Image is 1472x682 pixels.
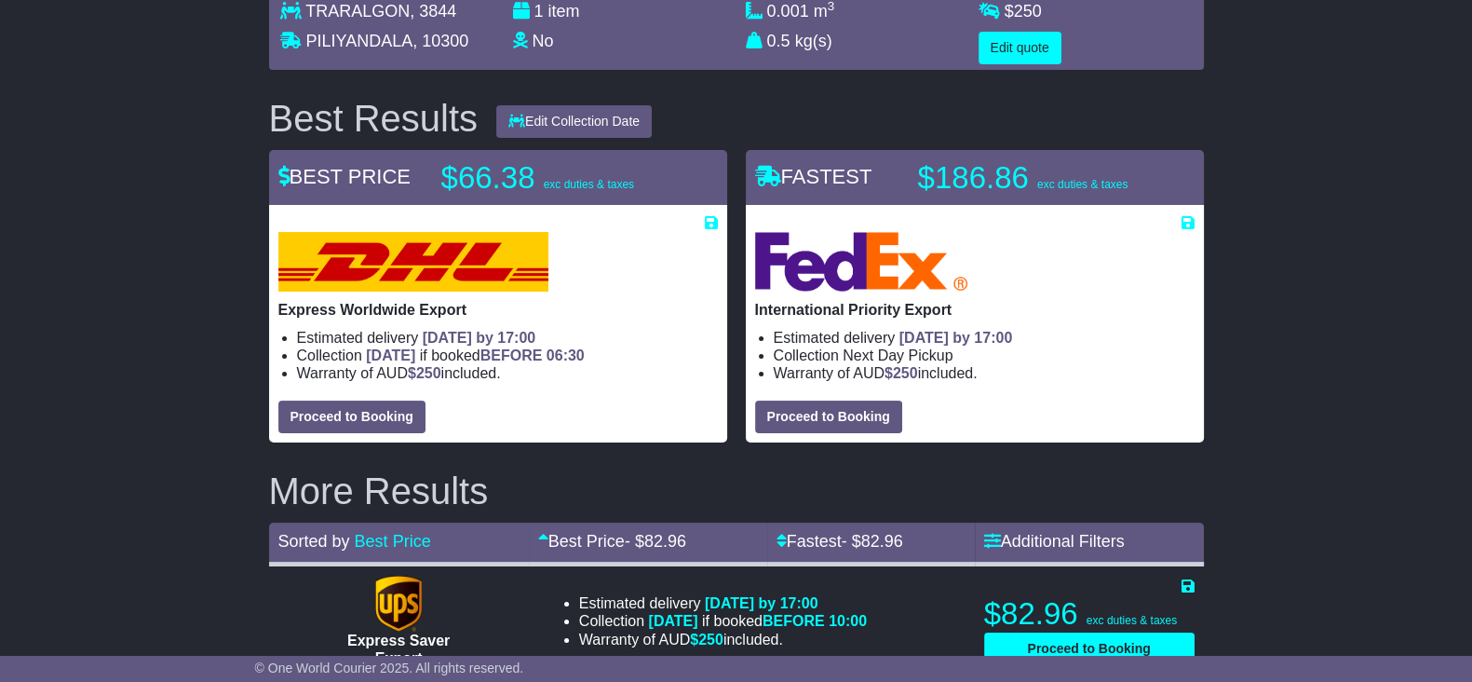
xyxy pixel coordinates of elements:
[984,532,1125,551] a: Additional Filters
[278,165,411,188] span: BEST PRICE
[1037,178,1128,191] span: exc duties & taxes
[297,364,718,382] li: Warranty of AUD included.
[408,365,441,381] span: $
[1005,2,1042,20] span: $
[579,631,867,648] li: Warranty of AUD included.
[416,365,441,381] span: 250
[893,365,918,381] span: 250
[705,595,818,611] span: [DATE] by 17:00
[260,98,488,139] div: Best Results
[984,633,1195,665] button: Proceed to Booking
[366,348,584,363] span: if booked
[644,532,686,551] span: 82.96
[767,32,790,50] span: 0.5
[480,348,543,363] span: BEFORE
[755,232,968,292] img: FedEx Express: International Priority Export
[814,2,835,20] span: m
[375,576,422,632] img: UPS (new): Express Saver Export
[533,32,554,50] span: No
[297,347,718,364] li: Collection
[774,347,1195,364] li: Collection
[579,594,867,612] li: Estimated delivery
[649,613,867,629] span: if booked
[269,471,1204,511] h2: More Results
[625,532,686,551] span: - $
[579,612,867,630] li: Collection
[774,329,1195,347] li: Estimated delivery
[918,159,1151,197] p: $186.86
[795,32,832,50] span: kg(s)
[899,330,1013,346] span: [DATE] by 17:00
[755,165,872,188] span: FASTEST
[698,632,723,648] span: 250
[278,401,425,433] button: Proceed to Booking
[829,613,867,629] span: 10:00
[366,348,415,363] span: [DATE]
[755,301,1195,319] p: International Priority Export
[777,532,903,551] a: Fastest- $82.96
[496,105,652,138] button: Edit Collection Date
[885,365,918,381] span: $
[423,330,536,346] span: [DATE] by 17:00
[690,632,723,648] span: $
[548,2,580,20] span: item
[306,32,413,50] span: PILIYANDALA
[278,232,548,292] img: DHL: Express Worldwide Export
[297,329,718,347] li: Estimated delivery
[1087,614,1177,627] span: exc duties & taxes
[441,159,674,197] p: $66.38
[1014,2,1042,20] span: 250
[305,2,410,20] span: TRARALGON
[410,2,456,20] span: , 3844
[412,32,468,50] span: , 10300
[979,32,1061,64] button: Edit quote
[774,364,1195,382] li: Warranty of AUD included.
[255,661,524,675] span: © One World Courier 2025. All rights reserved.
[347,633,450,666] span: Express Saver Export
[534,2,544,20] span: 1
[538,532,686,551] a: Best Price- $82.96
[649,613,698,629] span: [DATE]
[861,532,903,551] span: 82.96
[755,401,902,433] button: Proceed to Booking
[763,613,825,629] span: BEFORE
[278,532,350,551] span: Sorted by
[355,532,431,551] a: Best Price
[278,301,718,319] p: Express Worldwide Export
[843,348,952,363] span: Next Day Pickup
[767,2,809,20] span: 0.001
[547,348,585,363] span: 06:30
[544,178,634,191] span: exc duties & taxes
[984,595,1195,633] p: $82.96
[842,532,903,551] span: - $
